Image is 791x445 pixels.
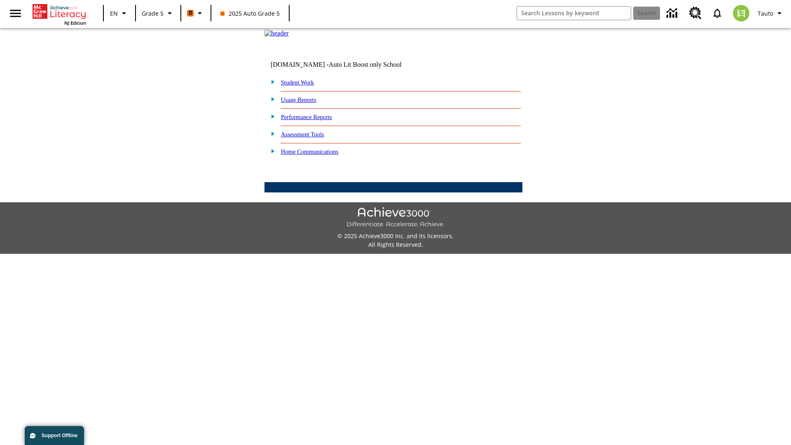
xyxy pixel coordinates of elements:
img: plus.gif [267,130,275,137]
img: plus.gif [267,95,275,103]
img: Achieve3000 Differentiate Accelerate Achieve [346,207,445,228]
button: Grade: Grade 5, Select a grade [138,6,178,21]
a: Performance Reports [281,114,332,120]
a: Student Work [281,79,314,86]
span: Tauto [758,9,773,18]
span: NJ Edition [64,20,86,26]
a: Usage Reports [281,96,316,103]
button: Language: EN, Select a language [106,6,133,21]
img: avatar image [733,5,749,21]
span: 2025 Auto Grade 5 [220,9,280,18]
span: Grade 5 [142,9,164,18]
button: Support Offline [25,426,84,445]
span: EN [110,9,118,18]
div: Home [33,2,86,26]
a: Notifications [707,2,728,24]
a: Resource Center, Will open in new tab [684,2,707,24]
img: plus.gif [267,78,275,85]
img: plus.gif [267,147,275,155]
a: Data Center [662,2,684,25]
td: [DOMAIN_NAME] - [271,61,422,68]
img: plus.gif [267,112,275,120]
button: Select a new avatar [728,2,754,24]
input: search field [517,7,631,20]
span: Support Offline [42,433,77,438]
nobr: Auto Lit Boost only School [329,61,402,68]
a: Home Communications [281,148,339,155]
button: Profile/Settings [754,6,788,21]
button: Open side menu [3,1,28,26]
img: header [264,30,289,37]
span: B [189,8,192,18]
a: Assessment Tools [281,131,324,138]
button: Boost Class color is orange. Change class color [184,6,208,21]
